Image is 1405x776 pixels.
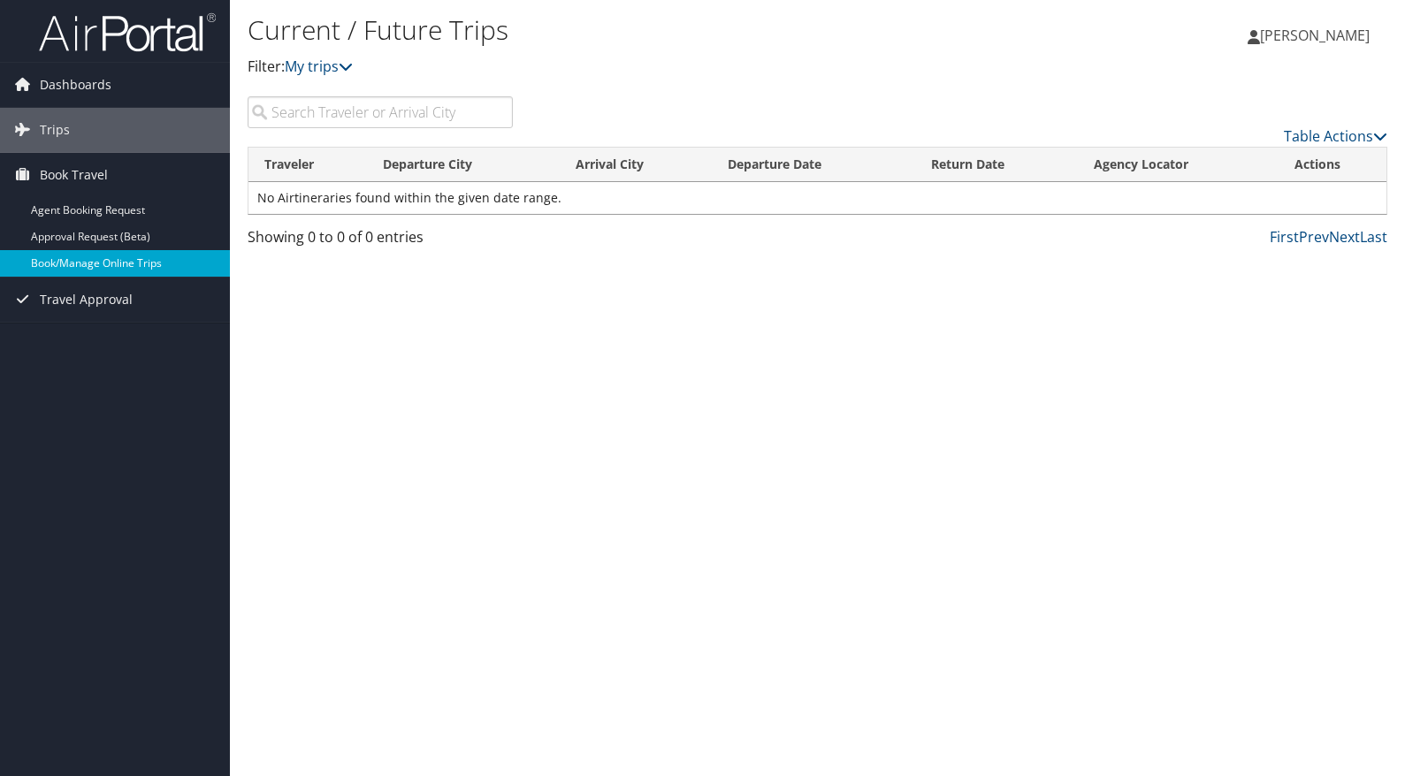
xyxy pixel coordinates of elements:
span: Dashboards [40,63,111,107]
td: No Airtineraries found within the given date range. [248,182,1386,214]
th: Actions [1279,148,1386,182]
th: Agency Locator: activate to sort column ascending [1078,148,1278,182]
a: Last [1360,227,1387,247]
a: My trips [285,57,353,76]
th: Departure Date: activate to sort column descending [712,148,915,182]
img: airportal-logo.png [39,11,216,53]
div: Showing 0 to 0 of 0 entries [248,226,513,256]
span: Trips [40,108,70,152]
span: Book Travel [40,153,108,197]
p: Filter: [248,56,1007,79]
span: Travel Approval [40,278,133,322]
th: Departure City: activate to sort column ascending [367,148,561,182]
h1: Current / Future Trips [248,11,1007,49]
a: Next [1329,227,1360,247]
input: Search Traveler or Arrival City [248,96,513,128]
a: First [1270,227,1299,247]
th: Traveler: activate to sort column ascending [248,148,367,182]
a: [PERSON_NAME] [1248,9,1387,62]
a: Prev [1299,227,1329,247]
a: Table Actions [1284,126,1387,146]
th: Return Date: activate to sort column ascending [915,148,1078,182]
span: [PERSON_NAME] [1260,26,1370,45]
th: Arrival City: activate to sort column ascending [560,148,712,182]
